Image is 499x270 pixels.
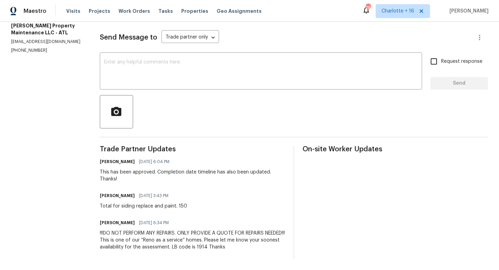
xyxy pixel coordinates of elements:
div: This has been approved. Completion date timeline has also been updated. Thanks! [100,169,285,183]
h5: [PERSON_NAME] Property Maintenance LLC - ATL [11,22,83,36]
h6: [PERSON_NAME] [100,192,135,199]
span: Charlotte + 16 [382,8,414,15]
span: Projects [89,8,110,15]
span: Work Orders [119,8,150,15]
span: Request response [441,58,482,65]
span: Trade Partner Updates [100,146,285,153]
span: Send Message to [100,34,157,41]
span: [DATE] 3:43 PM [139,192,168,199]
p: [EMAIL_ADDRESS][DOMAIN_NAME] [11,39,83,45]
span: Tasks [158,9,173,14]
span: Maestro [24,8,46,15]
span: [DATE] 6:04 PM [139,158,169,165]
div: Trade partner only [161,32,219,43]
span: On-site Worker Updates [303,146,488,153]
h6: [PERSON_NAME] [100,219,135,226]
span: [DATE] 6:34 PM [139,219,169,226]
div: 261 [366,4,370,11]
p: [PHONE_NUMBER] [11,48,83,53]
h6: [PERSON_NAME] [100,158,135,165]
span: [PERSON_NAME] [447,8,489,15]
span: Geo Assignments [217,8,262,15]
div: Total for siding replace and paint. 150 [100,203,187,210]
div: !!!DO NOT PERFORM ANY REPAIRS. ONLY PROVIDE A QUOTE FOR REPAIRS NEEDED!!! This is one of our “Ren... [100,230,285,251]
span: Visits [66,8,80,15]
span: Properties [181,8,208,15]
